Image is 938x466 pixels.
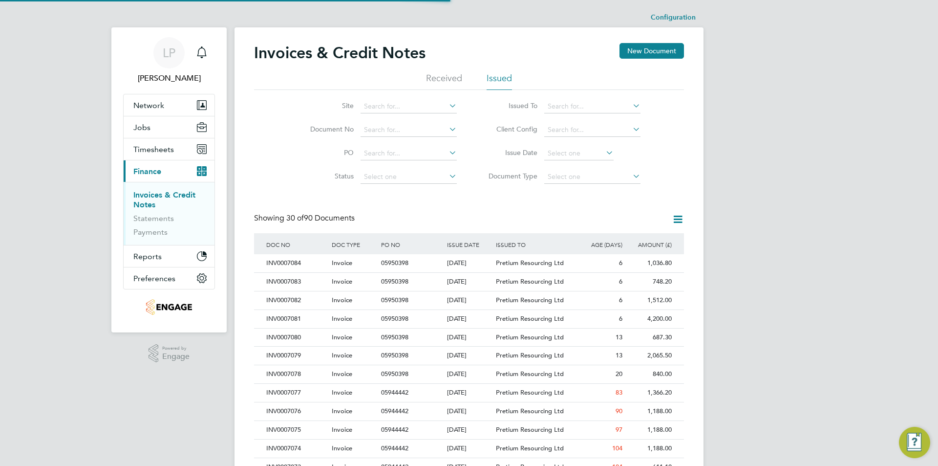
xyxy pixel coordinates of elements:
div: 1,366.20 [625,384,674,402]
div: INV0007082 [264,291,329,310]
span: 05944442 [381,407,408,415]
span: 05950398 [381,351,408,359]
div: AGE (DAYS) [576,233,625,256]
span: Pretium Resourcing Ltd [496,407,564,415]
span: 90 Documents [286,213,355,223]
span: 05950398 [381,333,408,341]
div: INV0007076 [264,402,329,421]
nav: Main navigation [111,27,227,333]
span: Engage [162,353,190,361]
span: 05944442 [381,425,408,434]
div: Finance [124,182,214,245]
span: Jobs [133,123,150,132]
span: 05950398 [381,370,408,378]
span: 97 [616,425,622,434]
div: INV0007074 [264,440,329,458]
input: Search for... [361,147,457,160]
div: [DATE] [445,254,494,272]
div: 1,036.80 [625,254,674,272]
input: Search for... [361,123,457,137]
div: PO NO [379,233,444,256]
div: INV0007078 [264,365,329,383]
span: Timesheets [133,145,174,154]
div: 4,200.00 [625,310,674,328]
div: [DATE] [445,329,494,347]
span: 6 [619,314,622,323]
span: Invoice [332,296,352,304]
span: 05950398 [381,277,408,286]
label: Issued To [481,101,537,110]
a: Invoices & Credit Notes [133,190,195,209]
span: 20 [616,370,622,378]
span: Pretium Resourcing Ltd [496,370,564,378]
input: Search for... [361,100,457,113]
div: [DATE] [445,440,494,458]
div: 1,188.00 [625,440,674,458]
input: Select one [544,170,640,184]
div: INV0007077 [264,384,329,402]
span: Invoice [332,333,352,341]
span: Reports [133,252,162,261]
div: 748.20 [625,273,674,291]
span: Invoice [332,314,352,323]
div: INV0007079 [264,347,329,365]
span: Pretium Resourcing Ltd [496,388,564,397]
div: DOC NO [264,233,329,256]
div: 1,188.00 [625,421,674,439]
span: Pretium Resourcing Ltd [496,296,564,304]
div: 840.00 [625,365,674,383]
span: 83 [616,388,622,397]
div: [DATE] [445,384,494,402]
span: Pretium Resourcing Ltd [496,259,564,267]
div: [DATE] [445,402,494,421]
label: PO [298,148,354,157]
div: INV0007080 [264,329,329,347]
div: [DATE] [445,291,494,310]
span: Invoice [332,388,352,397]
button: Finance [124,160,214,182]
input: Search for... [544,123,640,137]
label: Document Type [481,172,537,180]
span: Invoice [332,351,352,359]
button: Jobs [124,116,214,138]
div: [DATE] [445,421,494,439]
span: Network [133,101,164,110]
div: DOC TYPE [329,233,379,256]
button: Timesheets [124,138,214,160]
span: Pretium Resourcing Ltd [496,351,564,359]
span: 6 [619,296,622,304]
span: LP [163,46,175,59]
span: 05950398 [381,259,408,267]
div: AMOUNT (£) [625,233,674,256]
label: Status [298,172,354,180]
span: 90 [616,407,622,415]
a: Payments [133,227,168,237]
label: Issue Date [481,148,537,157]
span: Invoice [332,444,352,452]
span: 05950398 [381,296,408,304]
span: Powered by [162,344,190,353]
button: Engage Resource Center [899,427,930,458]
a: Powered byEngage [149,344,190,363]
li: Received [426,72,462,90]
span: Preferences [133,274,175,283]
span: Laura Parkinson [123,72,215,84]
span: Invoice [332,370,352,378]
li: Configuration [651,8,696,27]
li: Issued [487,72,512,90]
div: 687.30 [625,329,674,347]
span: Invoice [332,259,352,267]
label: Document No [298,125,354,133]
div: [DATE] [445,347,494,365]
span: Invoice [332,425,352,434]
span: 13 [616,351,622,359]
input: Select one [544,147,614,160]
div: INV0007081 [264,310,329,328]
div: ISSUE DATE [445,233,494,256]
button: New Document [619,43,684,59]
span: 05950398 [381,314,408,323]
button: Network [124,94,214,116]
span: Finance [133,167,161,176]
span: 6 [619,259,622,267]
div: [DATE] [445,273,494,291]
